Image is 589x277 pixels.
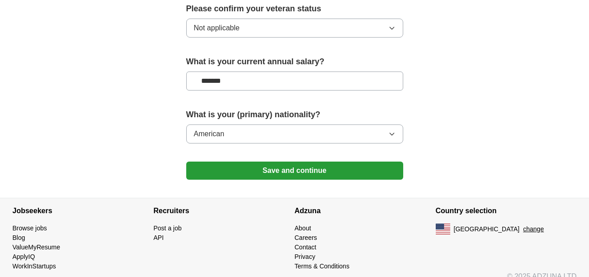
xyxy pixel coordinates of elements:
[13,253,35,260] a: ApplyIQ
[186,124,403,143] button: American
[154,224,182,232] a: Post a job
[154,234,164,241] a: API
[186,109,403,121] label: What is your (primary) nationality?
[295,234,317,241] a: Careers
[13,224,47,232] a: Browse jobs
[186,162,403,180] button: Save and continue
[13,244,61,251] a: ValueMyResume
[523,224,544,234] button: change
[436,198,577,224] h4: Country selection
[295,244,316,251] a: Contact
[194,129,225,139] span: American
[186,19,403,38] button: Not applicable
[13,234,25,241] a: Blog
[13,263,56,270] a: WorkInStartups
[186,56,403,68] label: What is your current annual salary?
[194,23,240,33] span: Not applicable
[295,224,311,232] a: About
[436,224,450,234] img: US flag
[295,263,349,270] a: Terms & Conditions
[295,253,316,260] a: Privacy
[186,3,403,15] label: Please confirm your veteran status
[454,224,520,234] span: [GEOGRAPHIC_DATA]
